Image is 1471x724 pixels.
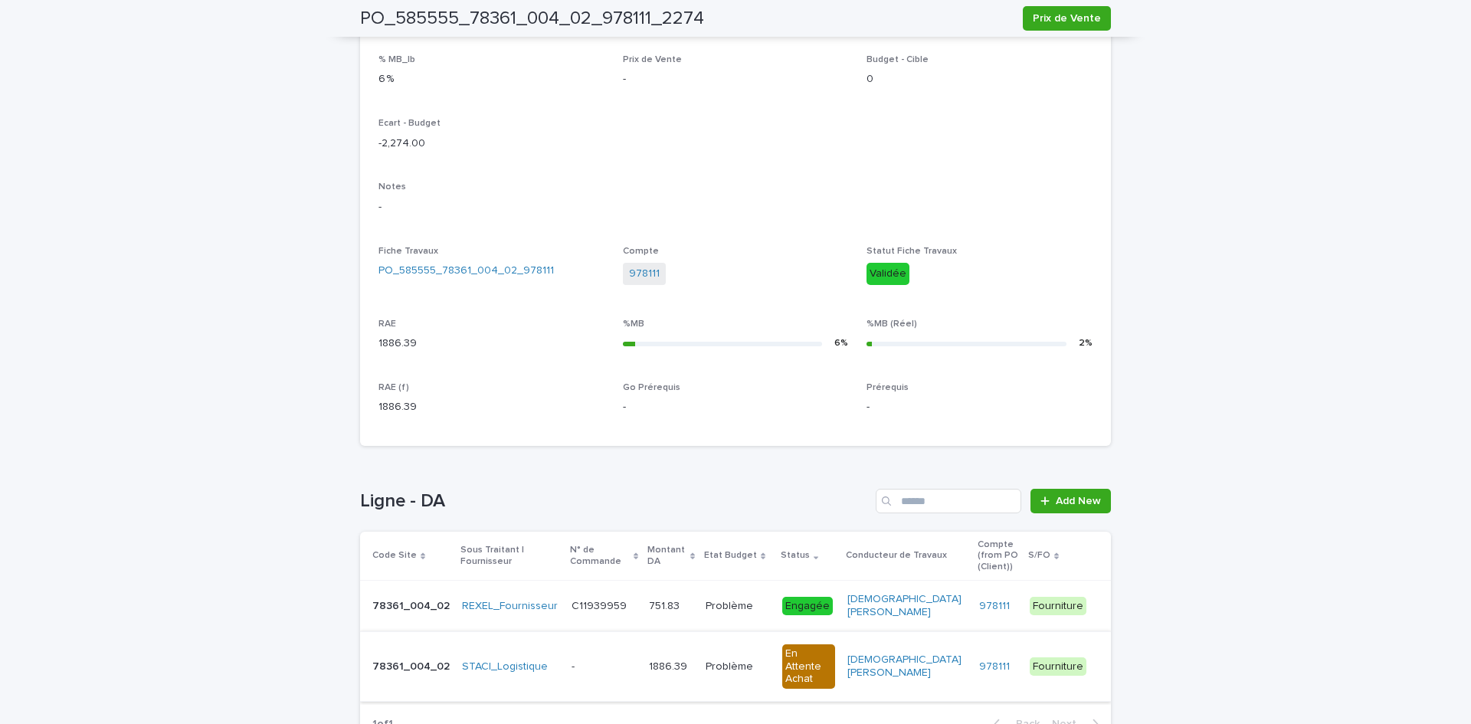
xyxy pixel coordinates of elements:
span: Add New [1056,496,1101,506]
a: 978111 [979,600,1010,613]
p: 1886.39 [378,399,604,415]
a: [DEMOGRAPHIC_DATA][PERSON_NAME] [847,654,967,680]
p: Compte (from PO (Client)) [978,536,1019,575]
p: Problème [706,657,756,673]
span: %MB (Réel) [867,319,917,329]
span: %MB [623,319,644,329]
p: Sous Traitant | Fournisseur [460,542,561,570]
a: PO_585555_78361_004_02_978111 [378,263,554,279]
p: Code Site [372,547,417,564]
p: 0 [867,71,1093,87]
div: Engagée [782,597,833,616]
span: Fiche Travaux [378,247,438,256]
p: - [623,71,849,87]
h2: PO_585555_78361_004_02_978111_2274 [360,8,704,30]
p: 1886.39 [378,336,604,352]
tr: 78361_004_0278361_004_02 STACI_Logistique -- 1886.391886.39 ProblèmeProblème En Attente Achat[DEM... [360,631,1111,701]
button: Prix de Vente [1023,6,1111,31]
p: N° de Commande [570,542,630,570]
p: Problème [706,597,756,613]
p: S/FO [1028,547,1050,564]
div: 2 % [1079,336,1093,352]
span: Go Prérequis [623,383,680,392]
span: RAE [378,319,396,329]
p: 6 % [378,71,604,87]
p: Montant DA [647,542,686,570]
p: Status [781,547,810,564]
p: C11939959 [572,597,630,613]
div: Fourniture [1030,597,1086,616]
span: Budget - Cible [867,55,929,64]
p: -2,274.00 [378,136,604,152]
a: 978111 [629,266,660,282]
div: 6 % [834,336,848,352]
p: 751.83 [649,597,683,613]
a: STACI_Logistique [462,660,548,673]
p: - [867,399,1093,415]
span: Ecart - Budget [378,119,441,128]
p: - [572,657,578,673]
tr: 78361_004_0278361_004_02 REXEL_Fournisseur C11939959C11939959 751.83751.83 ProblèmeProblème Engag... [360,581,1111,632]
h1: Ligne - DA [360,490,870,513]
a: 978111 [979,660,1010,673]
p: - [623,399,849,415]
span: Notes [378,182,406,192]
p: Conducteur de Travaux [846,547,947,564]
span: Prérequis [867,383,909,392]
span: Compte [623,247,659,256]
p: 78361_004_02 [372,597,453,613]
p: - [378,199,1093,215]
span: Statut Fiche Travaux [867,247,957,256]
input: Search [876,489,1021,513]
div: En Attente Achat [782,644,835,689]
span: % MB_lb [378,55,415,64]
p: Etat Budget [704,547,757,564]
a: REXEL_Fournisseur [462,600,558,613]
a: Add New [1030,489,1111,513]
span: RAE (f) [378,383,409,392]
div: Validée [867,263,909,285]
span: Prix de Vente [623,55,682,64]
p: 78361_004_02 [372,657,453,673]
span: Prix de Vente [1033,11,1101,26]
a: [DEMOGRAPHIC_DATA][PERSON_NAME] [847,593,967,619]
p: 1886.39 [649,657,690,673]
div: Fourniture [1030,657,1086,676]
